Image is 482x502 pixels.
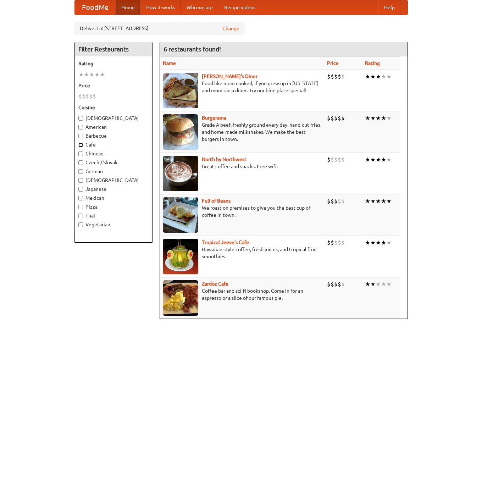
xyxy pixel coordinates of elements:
[370,156,376,164] li: ★
[331,280,334,288] li: $
[140,0,181,15] a: How it works
[163,197,198,233] img: beans.jpg
[78,177,149,184] label: [DEMOGRAPHIC_DATA]
[78,116,83,121] input: [DEMOGRAPHIC_DATA]
[78,104,149,111] h5: Cuisine
[163,60,176,66] a: Name
[163,121,321,143] p: Grade A beef, freshly ground every day, hand-cut fries, and home-made milkshakes. We make the bes...
[163,239,198,274] img: jeeves.jpg
[163,114,198,150] img: burgerama.jpg
[181,0,218,15] a: Who we are
[78,159,149,166] label: Czech / Slovak
[331,197,334,205] li: $
[376,280,381,288] li: ★
[78,221,149,228] label: Vegetarian
[163,246,321,260] p: Hawaiian style coffee, fresh juices, and tropical fruit smoothies.
[334,73,338,81] li: $
[78,212,149,219] label: Thai
[334,280,338,288] li: $
[78,150,149,157] label: Chinese
[327,239,331,247] li: $
[78,141,149,148] label: Cafe
[78,169,83,174] input: German
[386,197,392,205] li: ★
[341,280,345,288] li: $
[202,198,231,204] a: Full of Beans
[376,73,381,81] li: ★
[334,197,338,205] li: $
[341,156,345,164] li: $
[164,46,221,53] ng-pluralize: 6 restaurants found!
[381,197,386,205] li: ★
[78,71,84,78] li: ★
[78,134,83,138] input: Barbecue
[327,114,331,122] li: $
[386,239,392,247] li: ★
[85,93,89,100] li: $
[78,125,83,129] input: American
[202,115,226,121] b: Burgerama
[381,114,386,122] li: ★
[331,114,334,122] li: $
[365,60,380,66] a: Rating
[327,60,339,66] a: Price
[370,114,376,122] li: ★
[341,73,345,81] li: $
[338,73,341,81] li: $
[163,163,321,170] p: Great coffee and snacks. Free wifi.
[163,73,198,108] img: sallys.jpg
[218,0,261,15] a: Recipe videos
[365,280,370,288] li: ★
[370,239,376,247] li: ★
[365,114,370,122] li: ★
[370,197,376,205] li: ★
[89,93,93,100] li: $
[327,280,331,288] li: $
[370,73,376,81] li: ★
[338,114,341,122] li: $
[381,73,386,81] li: ★
[334,156,338,164] li: $
[341,114,345,122] li: $
[78,196,83,200] input: Mexican
[365,73,370,81] li: ★
[381,239,386,247] li: ★
[202,281,228,287] a: Zardoz Cafe
[75,0,116,15] a: FoodMe
[376,156,381,164] li: ★
[378,0,400,15] a: Help
[331,156,334,164] li: $
[163,280,198,316] img: zardoz.jpg
[341,197,345,205] li: $
[78,214,83,218] input: Thai
[74,22,245,35] div: Deliver to: [STREET_ADDRESS]
[78,123,149,131] label: American
[386,156,392,164] li: ★
[386,73,392,81] li: ★
[331,239,334,247] li: $
[327,73,331,81] li: $
[78,151,83,156] input: Chinese
[327,197,331,205] li: $
[75,42,152,56] h4: Filter Restaurants
[100,71,105,78] li: ★
[78,160,83,165] input: Czech / Slovak
[78,93,82,100] li: $
[334,114,338,122] li: $
[365,239,370,247] li: ★
[376,114,381,122] li: ★
[116,0,140,15] a: Home
[202,156,246,162] a: North by Northwest
[78,222,83,227] input: Vegetarian
[78,143,83,147] input: Cafe
[381,280,386,288] li: ★
[370,280,376,288] li: ★
[93,93,96,100] li: $
[222,25,239,32] a: Change
[78,194,149,202] label: Mexican
[163,287,321,302] p: Coffee bar and sci-fi bookshop. Come in for an espresso or a slice of our famous pie.
[202,239,249,245] a: Tropical Jeeve's Cafe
